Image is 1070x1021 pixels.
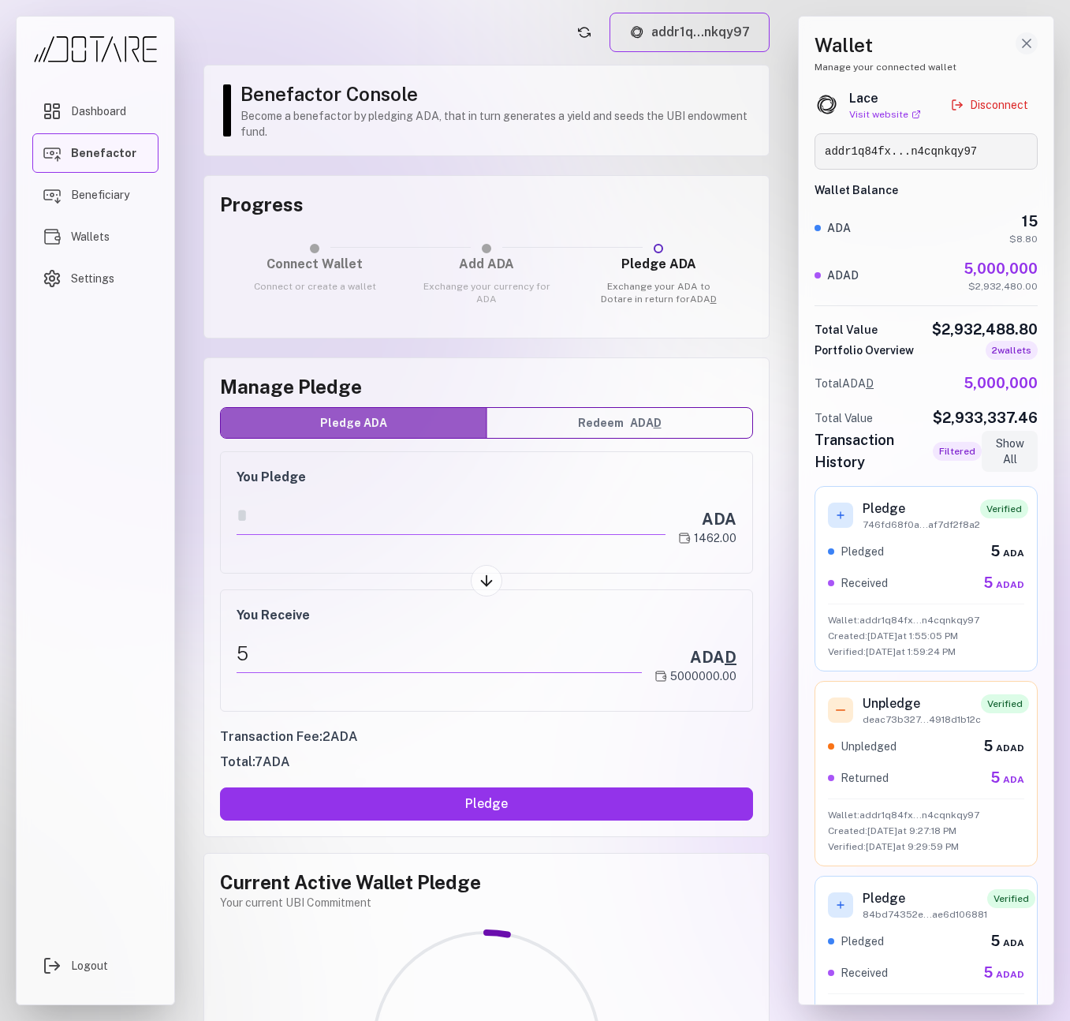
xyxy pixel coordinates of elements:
img: ADAD [654,670,667,683]
span: Total Value [815,410,873,426]
img: Wallets [43,227,62,246]
span: Beneficiary [71,187,129,203]
p: Become a benefactor by pledging ADA, that in turn generates a yield and seeds the UBI endowment f... [240,108,753,140]
span: $2,932,488.80 [932,319,1038,341]
span: ADA [1003,937,1024,948]
button: RedeemADAD [487,408,752,438]
p: 746fd68f0a...af7df2f8a2 [863,518,980,531]
span: D [725,648,736,667]
div: $2,932,480.00 [964,280,1038,293]
span: ADA [690,294,717,305]
h3: Pledge ADA [591,255,726,274]
div: 5 [990,930,1024,952]
button: Refresh account status [572,20,597,45]
div: 5 [983,962,1024,984]
p: Verified: [DATE] at 9:29:59 PM [828,840,1024,853]
button: addr1q...nkqy97 [610,13,770,52]
a: Visit website [849,108,921,121]
div: ADA [678,508,736,530]
h3: Connect Wallet [247,255,382,274]
p: Connect or create a wallet [247,280,382,293]
span: Total [815,376,874,391]
button: addr1q84fx...n4cqnkqy97 [815,133,1038,170]
span: Benefactor [71,145,136,161]
span: D [710,294,717,305]
p: Wallet: addr1q84fx...n4cqnkqy97 [828,614,1024,626]
p: deac73b327...4918d1b12c [863,713,981,726]
span: Settings [71,271,114,286]
h2: Transaction History [815,429,923,473]
span: ADAD [996,579,1024,590]
p: Wallet: addr1q84fx...n4cqnkqy97 [828,1004,1024,1016]
img: Beneficiary [43,185,62,204]
div: 5 [990,767,1024,789]
span: Wallets [71,229,110,245]
span: ADA [630,415,662,432]
p: Exchange your currency for ADA [419,280,554,305]
img: ADA [678,532,691,544]
span: Filtered [933,442,982,461]
span: ADA [1003,548,1024,559]
div: 5 [983,572,1024,594]
span: Received [841,965,888,981]
button: Disconnect [941,91,1038,119]
span: Verified [987,889,1035,908]
h1: Benefactor Console [240,81,753,107]
p: Exchange your ADA to Dotare in return for [591,280,726,305]
div: 5 [990,540,1024,563]
p: Wallet: addr1q84fx...n4cqnkqy97 [828,809,1024,821]
span: ADAD [996,969,1024,980]
span: Unpledged [841,739,897,754]
p: Created: [DATE] at 1:55:05 PM [828,630,1024,642]
img: Lace logo [629,24,645,40]
h3: Add ADA [419,255,554,274]
span: 5,000,000 [964,372,1038,395]
div: 5 [983,735,1024,757]
span: Pledged [841,933,884,949]
h4: Wallet Balance [815,182,1038,198]
h3: Progress [220,192,753,217]
span: 2 wallet s [986,341,1038,360]
img: Lace logo [815,92,840,118]
div: Transaction Fee: 2 ADA [220,727,753,746]
span: ADA [1003,774,1024,785]
h3: Portfolio Overview [815,342,914,358]
h3: Pledge [863,499,980,518]
h2: Manage Pledge [220,374,753,399]
h1: Wallet [815,32,1038,58]
div: Lace [849,89,921,108]
div: 15 [1009,211,1038,233]
h2: Current Active Wallet Pledge [220,870,753,895]
span: ADAD [827,267,859,283]
span: Logout [71,958,108,974]
span: Verified [980,499,1028,518]
button: Close wallet drawer [1016,32,1038,54]
span: ADA [827,220,851,236]
span: Returned [841,770,889,786]
h3: You Receive [237,606,736,625]
span: Verified [981,694,1029,713]
h3: Unpledge [863,694,981,713]
div: Total: 7 ADA [220,753,753,772]
span: Total Value [815,322,878,338]
span: ADA [842,377,874,390]
span: D [654,417,662,429]
div: 5000000.00 [654,668,736,684]
div: 5,000,000 [964,258,1038,280]
span: D [866,377,874,390]
p: 84bd74352e...ae6d106881 [863,908,987,921]
div: 5 [237,634,642,673]
img: Dotare Logo [32,36,158,63]
span: Received [841,575,888,591]
img: Benefactor [43,144,62,163]
p: Manage your connected wallet [815,61,1038,73]
button: Pledge ADA [221,408,487,438]
h3: You Pledge [237,468,736,487]
button: Show All [982,431,1038,472]
div: 1462.00 [678,530,736,546]
span: $2,933,337.46 [933,407,1038,429]
p: Verified: [DATE] at 1:59:24 PM [828,645,1024,658]
img: Arrow [478,572,495,589]
div: $8.80 [1009,233,1038,245]
span: ADA [690,648,736,667]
